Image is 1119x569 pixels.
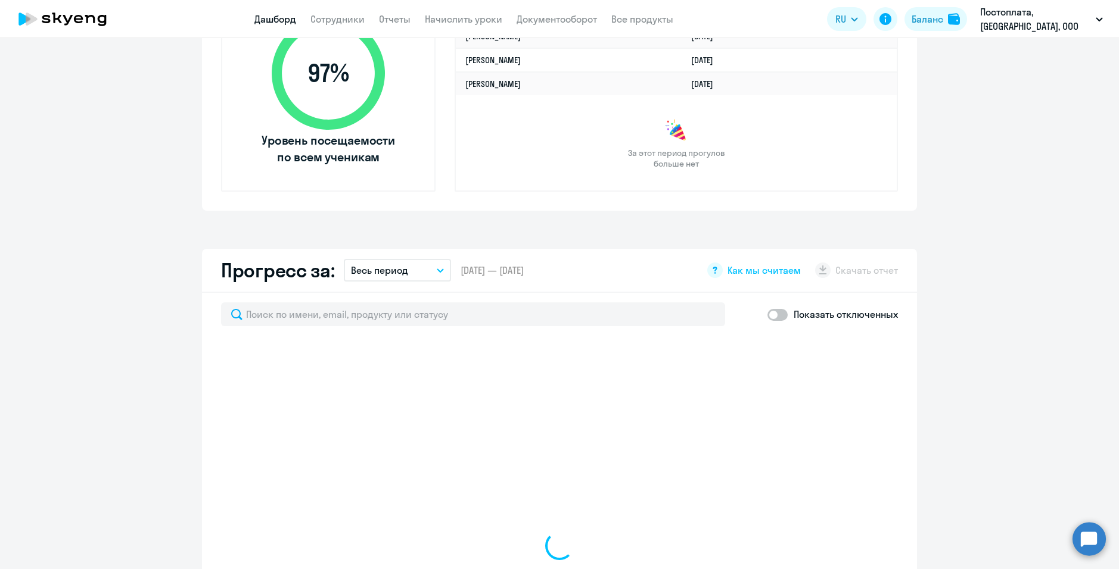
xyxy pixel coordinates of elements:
p: Весь период [351,263,408,277]
button: Постоплата, [GEOGRAPHIC_DATA], ООО [974,5,1109,33]
a: [DATE] [691,79,723,89]
a: Сотрудники [310,13,365,25]
span: RU [835,12,846,26]
button: Балансbalance [904,7,967,31]
div: Баланс [912,12,943,26]
span: [DATE] — [DATE] [461,264,524,277]
a: Отчеты [379,13,411,25]
a: Все продукты [611,13,673,25]
h2: Прогресс за: [221,258,334,282]
p: Постоплата, [GEOGRAPHIC_DATA], ООО [980,5,1091,33]
a: [PERSON_NAME] [465,79,521,89]
a: Дашборд [254,13,296,25]
p: Показать отключенных [794,307,898,321]
img: congrats [664,119,688,143]
img: balance [948,13,960,25]
a: [PERSON_NAME] [465,55,521,65]
input: Поиск по имени, email, продукту или статусу [221,302,725,326]
span: 97 % [260,59,397,87]
button: Весь период [344,259,451,282]
button: RU [827,7,866,31]
a: Начислить уроки [425,13,502,25]
span: За этот период прогулов больше нет [626,148,726,169]
span: Как мы считаем [728,264,801,277]
span: Уровень посещаемости по всем ученикам [260,132,397,165]
a: Документооборот [517,13,597,25]
a: [DATE] [691,55,723,65]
